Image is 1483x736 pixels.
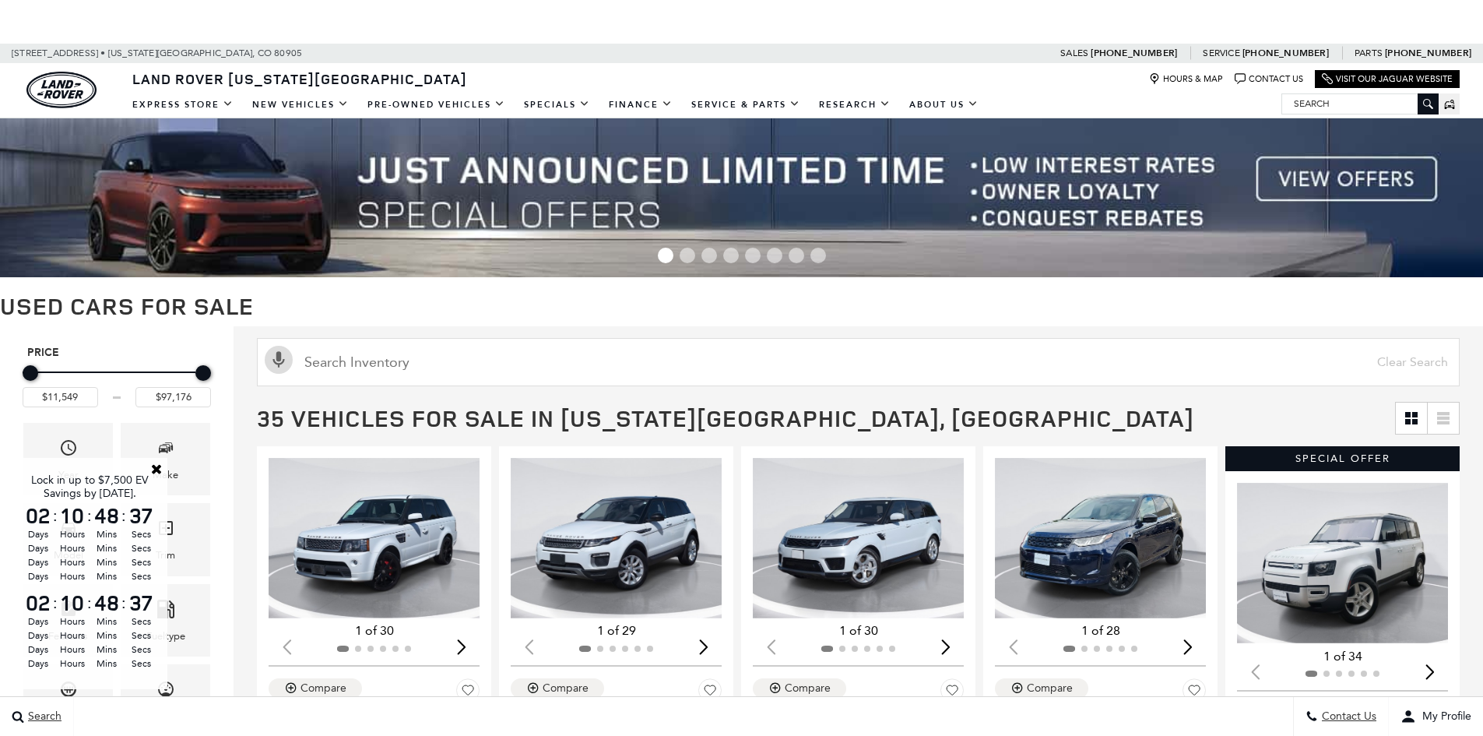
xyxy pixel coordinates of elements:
[1416,710,1471,724] span: My Profile
[87,591,92,615] span: :
[693,630,714,664] div: Next slide
[92,629,121,643] span: Mins
[1282,94,1438,113] input: Search
[126,527,156,541] span: Secs
[1237,483,1450,643] div: 1 / 2
[126,643,156,657] span: Secs
[126,657,156,671] span: Secs
[1177,630,1198,664] div: Next slide
[121,423,210,495] div: MakeMake
[24,710,61,724] span: Search
[23,629,53,643] span: Days
[23,569,53,583] span: Days
[149,462,163,476] a: Close
[543,681,589,696] div: Compare
[26,72,97,108] a: land-rover
[121,591,126,615] span: :
[995,458,1208,618] div: 1 / 2
[1322,73,1453,85] a: Visit Our Jaguar Website
[258,44,272,63] span: CO
[126,541,156,555] span: Secs
[58,527,87,541] span: Hours
[123,91,988,118] nav: Main Navigation
[1060,48,1088,58] span: Sales
[23,555,53,569] span: Days
[92,615,121,629] span: Mins
[132,69,467,88] span: Land Rover [US_STATE][GEOGRAPHIC_DATA]
[745,248,761,263] span: Go to slide 5
[900,91,988,118] a: About Us
[698,678,722,708] button: Save Vehicle
[123,69,476,88] a: Land Rover [US_STATE][GEOGRAPHIC_DATA]
[810,248,826,263] span: Go to slide 8
[23,657,53,671] span: Days
[26,72,97,108] img: Land Rover
[658,248,673,263] span: Go to slide 1
[265,346,293,374] svg: Click to toggle on voice search
[27,346,206,360] h5: Price
[135,387,211,407] input: Maximum
[53,504,58,527] span: :
[257,338,1460,386] input: Search Inventory
[940,678,964,708] button: Save Vehicle
[1203,48,1239,58] span: Service
[126,615,156,629] span: Secs
[257,402,1194,434] span: 35 Vehicles for Sale in [US_STATE][GEOGRAPHIC_DATA], [GEOGRAPHIC_DATA]
[58,629,87,643] span: Hours
[58,569,87,583] span: Hours
[1237,483,1450,643] img: 2020 Land Rover Defender 110 SE 1
[126,592,156,614] span: 37
[1149,73,1223,85] a: Hours & Map
[1389,697,1483,736] button: Open user profile menu
[1235,73,1303,85] a: Contact Us
[126,629,156,643] span: Secs
[511,622,722,639] div: 1 of 29
[935,630,956,664] div: Next slide
[23,365,38,381] div: Minimum Price
[1091,47,1177,59] a: [PHONE_NUMBER]
[126,569,156,583] span: Secs
[92,569,121,583] span: Mins
[58,657,87,671] span: Hours
[511,458,724,618] img: 2017 Land Rover Range Rover Evoque SE 1
[767,248,782,263] span: Go to slide 6
[274,44,302,63] span: 80905
[451,630,472,664] div: Next slide
[1385,47,1471,59] a: [PHONE_NUMBER]
[269,458,482,618] img: 2013 Land Rover Range Rover Sport Supercharged 1
[1419,655,1440,689] div: Next slide
[92,541,121,555] span: Mins
[58,541,87,555] span: Hours
[121,504,126,527] span: :
[1355,48,1383,58] span: Parts
[23,615,53,629] span: Days
[123,91,243,118] a: EXPRESS STORE
[59,676,78,708] span: Transmission
[92,657,121,671] span: Mins
[92,505,121,526] span: 48
[87,504,92,527] span: :
[23,360,211,407] div: Price
[300,681,346,696] div: Compare
[753,458,966,618] img: 2018 Land Rover Range Rover Sport HSE 1
[195,365,211,381] div: Maximum Price
[23,592,53,614] span: 02
[1242,47,1329,59] a: [PHONE_NUMBER]
[269,622,480,639] div: 1 of 30
[995,678,1088,699] button: Compare Vehicle
[243,91,358,118] a: New Vehicles
[1225,446,1460,471] div: Special Offer
[358,91,515,118] a: Pre-Owned Vehicles
[58,555,87,569] span: Hours
[1237,648,1448,665] div: 1 of 34
[31,474,149,500] span: Lock in up to $7,500 EV Savings by [DATE].
[680,248,695,263] span: Go to slide 2
[1027,681,1073,696] div: Compare
[789,248,804,263] span: Go to slide 7
[58,615,87,629] span: Hours
[92,592,121,614] span: 48
[269,678,362,699] button: Compare Vehicle
[753,622,964,639] div: 1 of 30
[1318,710,1376,724] span: Contact Us
[23,505,53,526] span: 02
